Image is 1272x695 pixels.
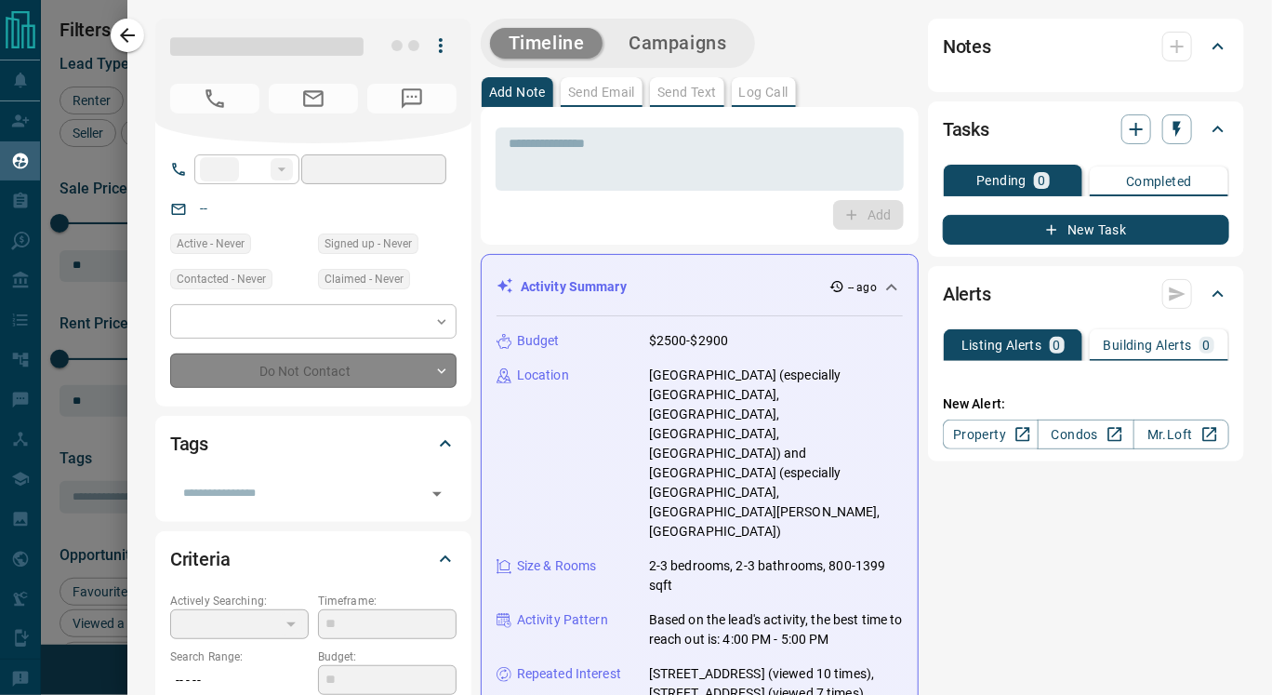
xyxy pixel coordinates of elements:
[170,537,457,581] div: Criteria
[1126,175,1192,188] p: Completed
[1053,339,1061,352] p: 0
[490,28,603,59] button: Timeline
[1038,174,1045,187] p: 0
[489,86,546,99] p: Add Note
[1038,420,1133,449] a: Condos
[649,331,728,351] p: $2500-$2900
[610,28,745,59] button: Campaigns
[976,174,1027,187] p: Pending
[521,277,627,297] p: Activity Summary
[269,84,358,114] span: No Email
[170,544,231,574] h2: Criteria
[325,270,404,288] span: Claimed - Never
[424,481,450,507] button: Open
[649,610,903,649] p: Based on the lead's activity, the best time to reach out is: 4:00 PM - 5:00 PM
[961,339,1042,352] p: Listing Alerts
[943,272,1229,316] div: Alerts
[170,84,259,114] span: No Number
[170,593,309,609] p: Actively Searching:
[517,556,597,576] p: Size & Rooms
[943,394,1229,414] p: New Alert:
[943,114,989,144] h2: Tasks
[943,420,1039,449] a: Property
[517,610,608,630] p: Activity Pattern
[649,366,903,541] p: [GEOGRAPHIC_DATA] (especially [GEOGRAPHIC_DATA], [GEOGRAPHIC_DATA], [GEOGRAPHIC_DATA], [GEOGRAPHI...
[318,593,457,609] p: Timeframe:
[170,429,208,459] h2: Tags
[649,556,903,595] p: 2-3 bedrooms, 2-3 bathrooms, 800-1399 sqft
[1203,339,1211,352] p: 0
[367,84,457,114] span: No Number
[177,270,266,288] span: Contacted - Never
[170,648,309,665] p: Search Range:
[943,32,991,61] h2: Notes
[170,354,457,388] div: Do Not Contact
[517,366,569,385] p: Location
[170,421,457,466] div: Tags
[943,279,991,309] h2: Alerts
[517,664,621,684] p: Repeated Interest
[325,234,412,253] span: Signed up - Never
[1104,339,1192,352] p: Building Alerts
[517,331,560,351] p: Budget
[200,201,207,216] a: --
[943,24,1229,69] div: Notes
[943,107,1229,152] div: Tasks
[318,648,457,665] p: Budget:
[1133,420,1229,449] a: Mr.Loft
[177,234,245,253] span: Active - Never
[943,215,1229,245] button: New Task
[497,270,903,304] div: Activity Summary-- ago
[848,279,877,296] p: -- ago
